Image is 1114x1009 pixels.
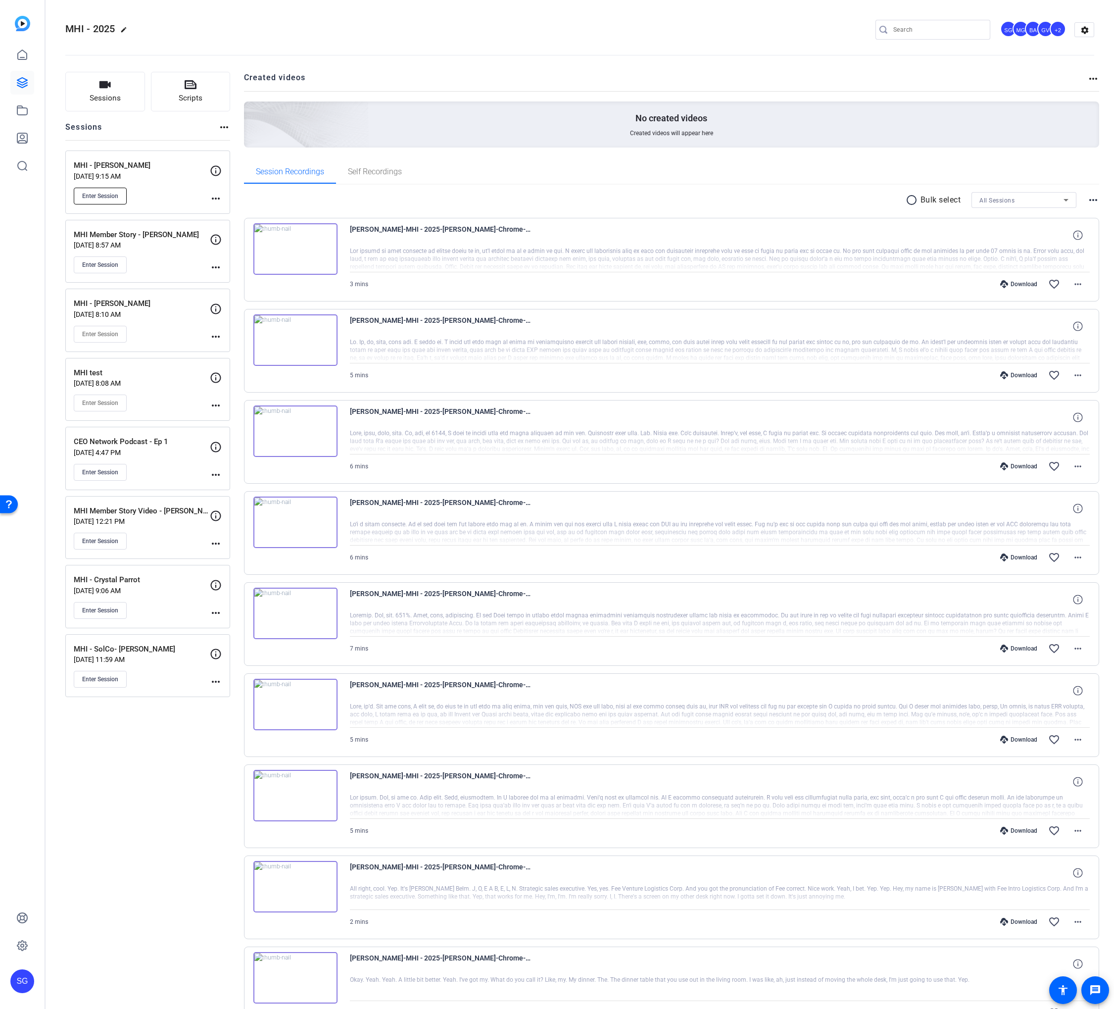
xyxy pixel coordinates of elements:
span: [PERSON_NAME]-MHI - 2025-[PERSON_NAME]-Chrome-2025-08-01-10-07-54-029-0 [350,861,533,885]
span: 5 mins [350,736,368,743]
img: thumb-nail [253,223,338,275]
img: thumb-nail [253,497,338,548]
p: [DATE] 8:57 AM [74,241,210,249]
div: Download [995,918,1042,926]
p: [DATE] 9:15 AM [74,172,210,180]
button: Enter Session [74,464,127,481]
div: SG [1000,21,1017,37]
p: MHI - SolCo- [PERSON_NAME] [74,644,210,655]
span: 6 mins [350,554,368,561]
img: thumb-nail [253,679,338,730]
span: [PERSON_NAME]-MHI - 2025-[PERSON_NAME]-Chrome-2025-08-01-10-14-11-939-0 [350,679,533,703]
span: [PERSON_NAME]-MHI - 2025-[PERSON_NAME]-Chrome-2025-08-01-10-04-21-527-0 [350,952,533,976]
p: [DATE] 11:59 AM [74,656,210,663]
p: [DATE] 8:10 AM [74,310,210,318]
span: 3 mins [350,281,368,288]
span: Enter Session [82,399,118,407]
mat-icon: favorite_border [1048,916,1060,928]
mat-icon: more_horiz [210,400,222,411]
img: thumb-nail [253,405,338,457]
img: blue-gradient.svg [15,16,30,31]
span: [PERSON_NAME]-MHI - 2025-[PERSON_NAME]-Chrome-2025-08-01-10-38-45-015-0 [350,314,533,338]
span: Enter Session [82,261,118,269]
mat-icon: more_horiz [210,538,222,550]
mat-icon: favorite_border [1048,643,1060,655]
img: thumb-nail [253,861,338,912]
div: BA [1025,21,1041,37]
img: thumb-nail [253,314,338,366]
mat-icon: favorite_border [1048,734,1060,746]
mat-icon: more_horiz [1087,73,1099,85]
img: thumb-nail [253,770,338,821]
ngx-avatar: Manuel Grados-Andrade [1013,21,1030,38]
mat-icon: more_horiz [1072,369,1084,381]
span: Enter Session [82,330,118,338]
input: Search [893,24,982,36]
ngx-avatar: Scott Grant [1000,21,1017,38]
button: Enter Session [74,671,127,688]
span: [PERSON_NAME]-MHI - 2025-[PERSON_NAME]-Chrome-2025-08-01-10-19-42-473-0 [350,588,533,611]
mat-icon: more_horiz [210,607,222,619]
mat-icon: favorite_border [1048,278,1060,290]
p: [DATE] 8:08 AM [74,379,210,387]
p: MHI - [PERSON_NAME] [74,160,210,171]
span: Enter Session [82,537,118,545]
mat-icon: favorite_border [1048,460,1060,472]
button: Enter Session [74,602,127,619]
div: Download [995,462,1042,470]
span: 5 mins [350,372,368,379]
span: Created videos will appear here [630,129,713,137]
span: Sessions [90,93,121,104]
span: Enter Session [82,606,118,614]
mat-icon: more_horiz [1072,825,1084,837]
span: MHI - 2025 [65,23,115,35]
div: MG [1013,21,1029,37]
mat-icon: favorite_border [1048,825,1060,837]
span: [PERSON_NAME]-MHI - 2025-[PERSON_NAME]-Chrome-2025-08-01-10-09-38-120-0 [350,770,533,794]
span: Enter Session [82,468,118,476]
mat-icon: more_horiz [1072,552,1084,563]
span: Scripts [179,93,202,104]
mat-icon: more_horiz [210,676,222,688]
img: thumb-nail [253,588,338,639]
span: Session Recordings [256,168,324,176]
mat-icon: favorite_border [1048,369,1060,381]
mat-icon: more_horiz [1072,460,1084,472]
p: No created videos [635,112,707,124]
div: Download [995,280,1042,288]
p: [DATE] 4:47 PM [74,449,210,456]
mat-icon: more_horiz [1072,734,1084,746]
p: MHI Member Story Video - [PERSON_NAME] [74,505,210,517]
span: 7 mins [350,645,368,652]
p: MHI test [74,367,210,379]
mat-icon: message [1089,984,1101,996]
mat-icon: more_horiz [210,193,222,204]
mat-icon: favorite_border [1048,552,1060,563]
mat-icon: more_horiz [210,331,222,343]
mat-icon: more_horiz [210,469,222,481]
mat-icon: edit [120,26,132,38]
mat-icon: radio_button_unchecked [906,194,920,206]
div: Download [995,827,1042,835]
div: Download [995,645,1042,653]
p: MHI Member Story - [PERSON_NAME] [74,229,210,241]
mat-icon: more_horiz [1072,643,1084,655]
span: Enter Session [82,192,118,200]
p: MHI - [PERSON_NAME] [74,298,210,309]
span: 5 mins [350,827,368,834]
mat-icon: accessibility [1057,984,1069,996]
p: [DATE] 9:06 AM [74,587,210,595]
div: Download [995,554,1042,561]
mat-icon: settings [1075,23,1095,38]
span: [PERSON_NAME]-MHI - 2025-[PERSON_NAME]-Chrome-2025-08-01-10-26-57-165-0 [350,497,533,520]
mat-icon: more_horiz [218,121,230,133]
div: SG [10,969,34,993]
button: Enter Session [74,533,127,550]
span: Self Recordings [348,168,402,176]
span: 6 mins [350,463,368,470]
mat-icon: more_horiz [1072,916,1084,928]
button: Enter Session [74,395,127,411]
button: Enter Session [74,188,127,204]
img: thumb-nail [253,952,338,1004]
img: Creted videos background [133,3,369,218]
